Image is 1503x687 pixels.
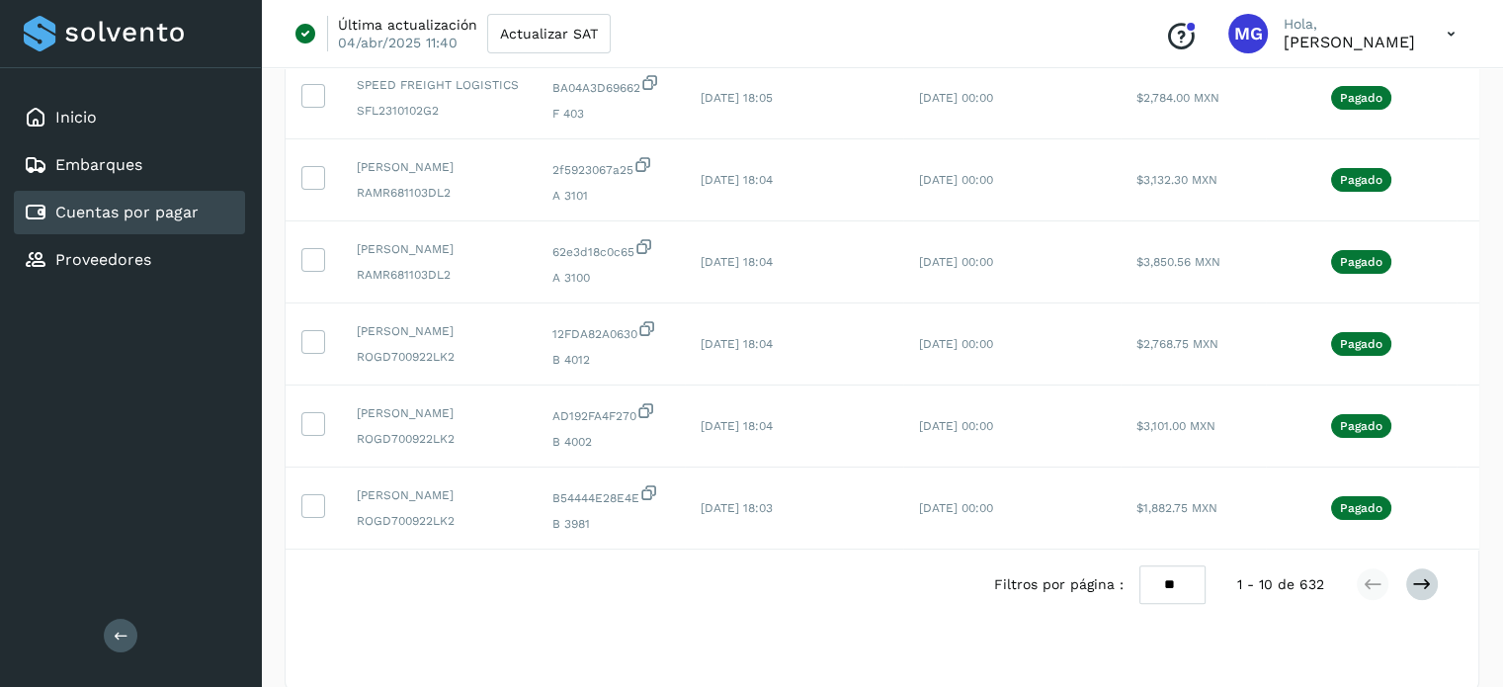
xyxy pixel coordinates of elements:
span: Filtros por página : [994,574,1124,595]
span: [PERSON_NAME] [357,486,521,504]
span: $3,101.00 MXN [1136,419,1215,433]
span: B 4012 [552,351,669,369]
span: ROGD700922LK2 [357,512,521,530]
span: RAMR681103DL2 [357,266,521,284]
p: Pagado [1340,173,1382,187]
span: [PERSON_NAME] [357,322,521,340]
span: [PERSON_NAME] [357,404,521,422]
span: [DATE] 18:04 [701,337,773,351]
span: SFL2310102G2 [357,102,521,120]
span: Actualizar SAT [500,27,598,41]
a: Cuentas por pagar [55,203,199,221]
span: RAMR681103DL2 [357,184,521,202]
span: [PERSON_NAME] [357,158,521,176]
div: Inicio [14,96,245,139]
span: $2,784.00 MXN [1136,91,1219,105]
p: Pagado [1340,501,1382,515]
span: A 3100 [552,269,669,287]
a: Embarques [55,155,142,174]
span: SPEED FREIGHT LOGISTICS [357,76,521,94]
span: BA04A3D69662 [552,73,669,97]
span: $3,850.56 MXN [1136,255,1220,269]
p: Mariana Gonzalez Suarez [1284,33,1415,51]
div: Cuentas por pagar [14,191,245,234]
span: [DATE] 18:05 [701,91,773,105]
div: Embarques [14,143,245,187]
span: [DATE] 00:00 [919,501,993,515]
span: [DATE] 18:04 [701,419,773,433]
p: Pagado [1340,91,1382,105]
a: Proveedores [55,250,151,269]
span: [DATE] 00:00 [919,173,993,187]
span: ROGD700922LK2 [357,430,521,448]
span: A 3101 [552,187,669,205]
span: [DATE] 00:00 [919,255,993,269]
span: 1 - 10 de 632 [1237,574,1324,595]
span: B 3981 [552,515,669,533]
span: 62e3d18c0c65 [552,237,669,261]
span: $1,882.75 MXN [1136,501,1217,515]
span: $2,768.75 MXN [1136,337,1218,351]
span: [DATE] 18:03 [701,501,773,515]
p: Pagado [1340,419,1382,433]
span: B54444E28E4E [552,483,669,507]
span: [PERSON_NAME] [357,240,521,258]
p: Pagado [1340,337,1382,351]
p: Pagado [1340,255,1382,269]
span: ROGD700922LK2 [357,348,521,366]
span: [DATE] 18:04 [701,255,773,269]
div: Proveedores [14,238,245,282]
a: Inicio [55,108,97,127]
p: Última actualización [338,16,477,34]
span: [DATE] 00:00 [919,337,993,351]
span: 12FDA82A0630 [552,319,669,343]
button: Actualizar SAT [487,14,611,53]
span: 2f5923067a25 [552,155,669,179]
span: [DATE] 00:00 [919,419,993,433]
span: B 4002 [552,433,669,451]
span: $3,132.30 MXN [1136,173,1217,187]
p: Hola, [1284,16,1415,33]
span: [DATE] 18:04 [701,173,773,187]
span: F 403 [552,105,669,123]
p: 04/abr/2025 11:40 [338,34,458,51]
span: [DATE] 00:00 [919,91,993,105]
span: AD192FA4F270 [552,401,669,425]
